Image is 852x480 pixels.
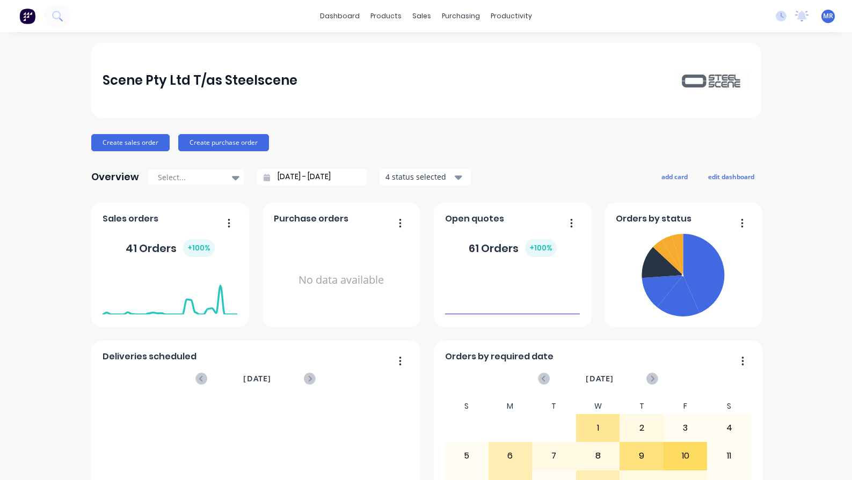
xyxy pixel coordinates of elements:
div: 61 Orders [469,239,557,257]
span: Sales orders [103,212,158,225]
div: productivity [485,8,537,24]
button: add card [654,169,695,183]
div: F [664,398,708,414]
div: 2 [620,415,663,441]
span: Purchase orders [274,212,348,225]
div: No data available [274,230,409,331]
div: M [489,398,533,414]
img: Factory [19,8,35,24]
div: 6 [489,442,532,469]
div: T [620,398,664,414]
button: Create purchase order [178,134,269,151]
div: + 100 % [525,239,557,257]
div: S [445,398,489,414]
div: S [707,398,751,414]
div: 11 [708,442,751,469]
button: 4 status selected [380,169,471,185]
div: 4 status selected [385,171,453,182]
div: 4 [708,415,751,441]
span: MR [823,11,833,21]
img: Scene Pty Ltd T/as Steelscene [674,71,749,90]
div: 9 [620,442,663,469]
div: purchasing [436,8,485,24]
div: Overview [91,166,139,188]
div: + 100 % [183,239,215,257]
button: edit dashboard [701,169,761,183]
div: Scene Pty Ltd T/as Steelscene [103,70,297,91]
div: 1 [577,415,620,441]
span: [DATE] [243,373,271,385]
button: Create sales order [91,134,170,151]
div: 10 [664,442,707,469]
div: T [532,398,576,414]
div: 7 [533,442,576,469]
span: [DATE] [586,373,614,385]
span: Open quotes [445,212,504,225]
div: 41 Orders [126,239,215,257]
div: 5 [445,442,488,469]
div: products [365,8,407,24]
a: dashboard [315,8,365,24]
div: sales [407,8,436,24]
div: W [576,398,620,414]
span: Orders by status [616,212,691,225]
div: 8 [577,442,620,469]
div: 3 [664,415,707,441]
